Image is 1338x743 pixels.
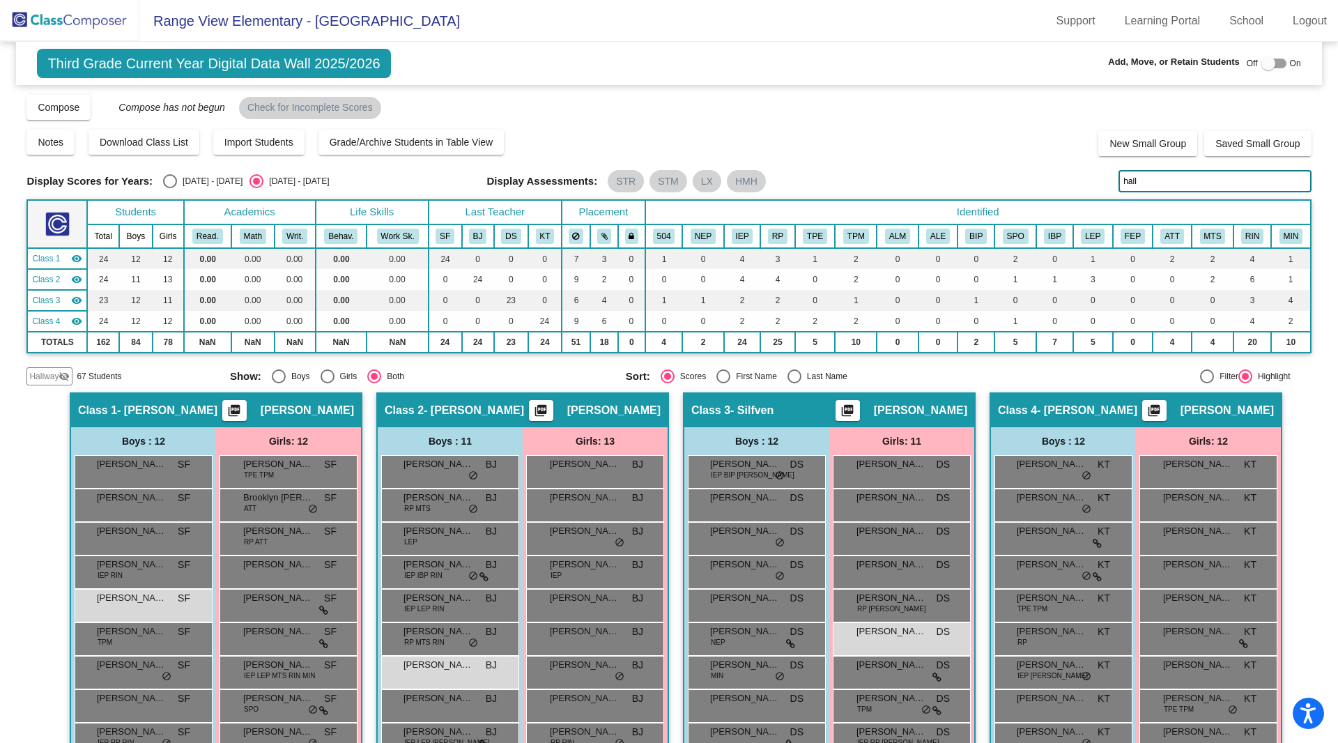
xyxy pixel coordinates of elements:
[626,369,1011,383] mat-radio-group: Select an option
[693,170,721,192] mat-chip: LX
[795,248,836,269] td: 1
[177,175,243,187] div: [DATE] - [DATE]
[877,248,918,269] td: 0
[222,400,247,421] button: Print Students Details
[153,269,184,290] td: 13
[682,224,723,248] th: English Language Learner - Non English Proficient
[1153,332,1192,353] td: 4
[462,332,494,353] td: 24
[27,290,87,311] td: Denise Silfven - Silfven
[724,290,761,311] td: 2
[429,269,462,290] td: 0
[682,311,723,332] td: 0
[795,332,836,353] td: 5
[1252,370,1291,383] div: Highlight
[275,332,316,353] td: NaN
[590,311,618,332] td: 6
[1233,269,1271,290] td: 6
[139,10,460,32] span: Range View Elementary - [GEOGRAPHIC_DATA]
[618,290,645,311] td: 0
[994,290,1036,311] td: 0
[429,332,462,353] td: 24
[494,248,528,269] td: 0
[675,370,706,383] div: Scores
[1003,229,1029,244] button: SPO
[29,370,59,383] span: Hallway
[649,170,687,192] mat-chip: STM
[275,290,316,311] td: 0.00
[424,404,524,418] span: - [PERSON_NAME]
[1279,229,1303,244] button: MIN
[87,269,119,290] td: 24
[1271,290,1310,311] td: 4
[562,224,590,248] th: Keep away students
[192,229,223,244] button: Read.
[119,248,152,269] td: 12
[590,290,618,311] td: 4
[562,311,590,332] td: 9
[730,370,777,383] div: First Name
[231,332,275,353] td: NaN
[994,224,1036,248] th: Speech Only IEP
[645,248,683,269] td: 1
[532,404,549,423] mat-icon: picture_as_pdf
[877,269,918,290] td: 0
[528,332,562,353] td: 24
[795,311,836,332] td: 2
[1153,248,1192,269] td: 2
[429,200,562,224] th: Last Teacher
[1241,229,1263,244] button: RIN
[618,332,645,353] td: 0
[87,311,119,332] td: 24
[1108,55,1240,69] span: Add, Move, or Retain Students
[231,311,275,332] td: 0.00
[1233,248,1271,269] td: 4
[918,332,958,353] td: 0
[760,311,794,332] td: 2
[618,248,645,269] td: 0
[760,290,794,311] td: 2
[1214,370,1238,383] div: Filter
[994,248,1036,269] td: 2
[462,311,494,332] td: 0
[240,229,266,244] button: Math
[224,137,293,148] span: Import Students
[318,130,505,155] button: Grade/Archive Students in Table View
[608,170,644,192] mat-chip: STR
[367,269,428,290] td: 0.00
[795,290,836,311] td: 0
[1036,290,1073,311] td: 0
[429,248,462,269] td: 24
[536,229,555,244] button: KT
[27,248,87,269] td: Shannon Fisher - Fisher
[1192,290,1233,311] td: 0
[316,332,367,353] td: NaN
[1192,311,1233,332] td: 0
[994,332,1036,353] td: 5
[626,370,650,383] span: Sort:
[730,404,774,418] span: - Silfven
[1233,311,1271,332] td: 4
[87,332,119,353] td: 162
[567,404,661,418] span: [PERSON_NAME]
[874,404,967,418] span: [PERSON_NAME]
[529,400,553,421] button: Print Students Details
[994,269,1036,290] td: 1
[528,290,562,311] td: 0
[1081,229,1105,244] button: LEP
[87,248,119,269] td: 24
[367,332,428,353] td: NaN
[760,269,794,290] td: 4
[153,332,184,353] td: 78
[1200,229,1226,244] button: MTS
[590,224,618,248] th: Keep with students
[835,290,877,311] td: 1
[803,229,827,244] button: TPE
[163,174,329,188] mat-radio-group: Select an option
[562,290,590,311] td: 6
[436,229,454,244] button: SF
[1073,311,1113,332] td: 0
[1114,10,1212,32] a: Learning Portal
[27,332,87,353] td: TOTALS
[377,229,419,244] button: Work Sk.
